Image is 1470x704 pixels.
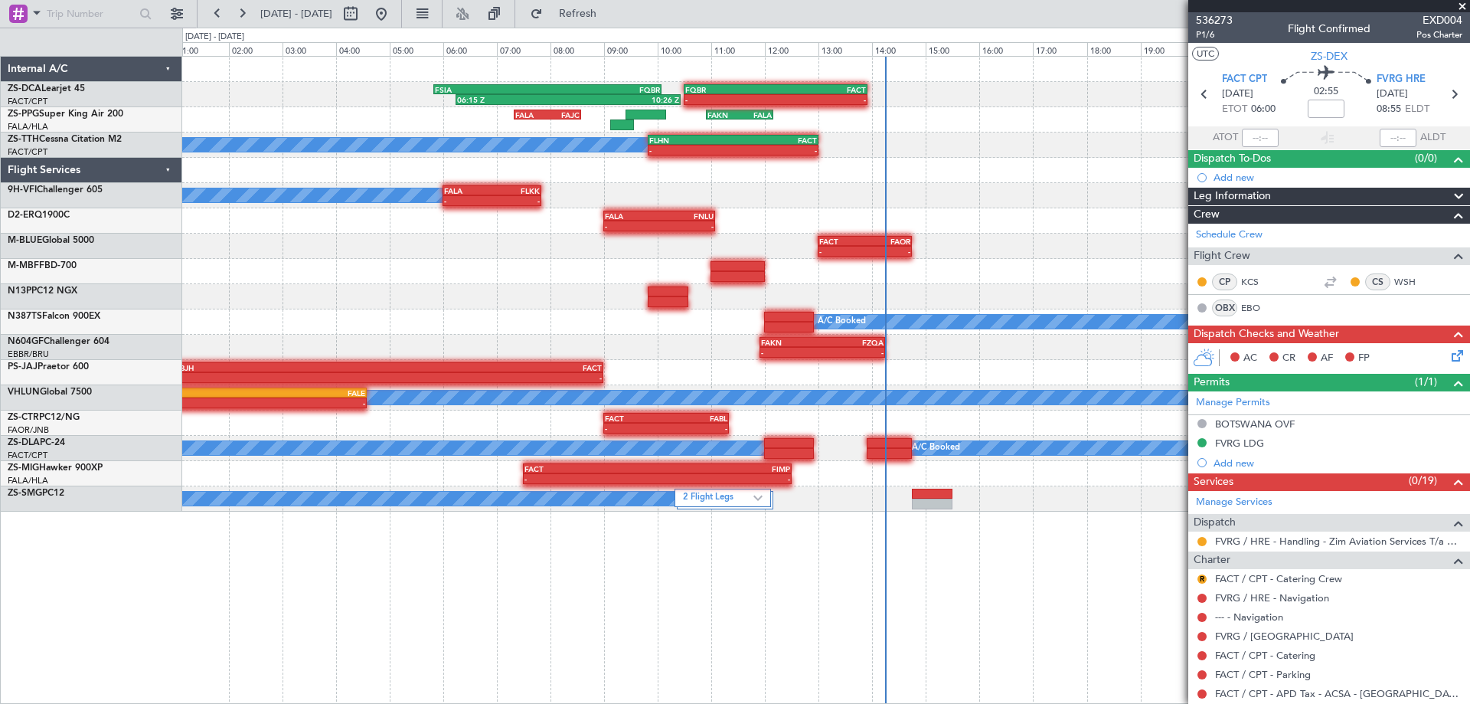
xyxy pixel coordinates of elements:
span: [DATE] [1377,87,1408,102]
button: Refresh [523,2,615,26]
a: N387TSFalcon 900EX [8,312,100,321]
div: FLHN [649,136,733,145]
div: 03:00 [283,42,336,56]
div: - [175,373,389,382]
a: --- - Navigation [1215,611,1283,624]
a: M-BLUEGlobal 5000 [8,236,94,245]
span: Pos Charter [1416,28,1462,41]
span: Leg Information [1194,188,1271,205]
div: 02:00 [229,42,283,56]
span: ZS-CTR [8,413,39,422]
div: 13:00 [818,42,872,56]
span: PS-JAJ [8,362,38,372]
div: 10:00 [658,42,711,56]
div: FACT [524,464,657,473]
div: FALE [54,388,365,398]
div: 04:00 [336,42,390,56]
a: D2-ERQ1900C [8,211,70,220]
div: FAKN [707,110,740,120]
input: Trip Number [47,2,135,25]
div: FACT [389,363,603,372]
span: Flight Crew [1194,247,1250,265]
span: VHLUN [8,388,40,397]
a: Schedule Crew [1196,228,1263,243]
div: - [444,196,492,205]
div: 11:00 [711,42,765,56]
div: - [761,348,822,357]
span: D2-ERQ [8,211,42,220]
div: 05:00 [390,42,443,56]
span: ETOT [1222,102,1247,117]
div: 19:00 [1141,42,1194,56]
a: PS-JAJPraetor 600 [8,362,89,372]
div: FACT [776,85,866,94]
div: 09:00 [604,42,658,56]
a: VHLUNGlobal 7500 [8,388,92,397]
div: 08:00 [550,42,604,56]
div: FQBR [547,85,660,94]
span: AC [1243,351,1257,366]
div: CS [1365,273,1390,290]
a: FALA/HLA [8,121,48,133]
span: Permits [1194,374,1230,391]
a: FAOR/JNB [8,424,49,436]
div: 06:00 [443,42,497,56]
div: 18:00 [1087,42,1141,56]
div: 14:00 [872,42,926,56]
div: Add new [1214,171,1462,184]
div: - [605,424,666,433]
div: FACT [733,136,817,145]
span: ZS-SMG [8,489,42,498]
span: ALDT [1420,130,1445,146]
div: A/C Booked [912,437,960,460]
a: ZS-SMGPC12 [8,489,64,498]
span: [DATE] [1222,87,1253,102]
a: ZS-TTHCessna Citation M2 [8,135,122,144]
div: FVRG LDG [1215,437,1264,450]
div: [DATE] - [DATE] [185,31,244,44]
span: P1/6 [1196,28,1233,41]
a: EBBR/BRU [8,349,49,360]
span: (1/1) [1415,374,1437,390]
span: EXD004 [1416,12,1462,28]
span: N387TS [8,312,42,321]
label: 2 Flight Legs [683,492,753,505]
div: FAKN [761,338,822,347]
div: OBX [1212,300,1237,316]
div: FALA [444,186,492,195]
div: FQBR [685,85,776,94]
span: 02:55 [1314,84,1338,100]
div: - [659,221,714,231]
a: KCS [1241,275,1276,289]
img: arrow-gray.svg [753,495,763,501]
span: ZS-DLA [8,438,40,447]
div: - [657,474,789,483]
a: ZS-DLAPC-24 [8,438,65,447]
div: SBJH [175,363,389,372]
div: - [776,95,866,104]
div: FABL [666,414,727,423]
div: - [666,424,727,433]
span: (0/19) [1409,473,1437,489]
div: - [524,474,657,483]
span: FVRG HRE [1377,72,1426,87]
div: - [649,146,733,155]
a: N604GFChallenger 604 [8,337,109,346]
a: FACT/CPT [8,146,47,158]
a: ZS-CTRPC12/NG [8,413,80,422]
div: - [54,398,365,408]
div: 15:00 [926,42,979,56]
span: ZS-MIG [8,463,39,473]
div: FAOR [865,237,911,246]
div: 12:00 [765,42,818,56]
span: 08:55 [1377,102,1401,117]
button: UTC [1192,47,1219,61]
span: M-BLUE [8,236,42,245]
span: ZS-TTH [8,135,39,144]
a: FACT / CPT - Catering [1215,649,1315,662]
div: FACT [819,237,865,246]
span: (0/0) [1415,150,1437,166]
a: ZS-DCALearjet 45 [8,84,85,93]
a: FVRG / HRE - Navigation [1215,591,1329,604]
a: 9H-VFIChallenger 605 [8,185,103,195]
